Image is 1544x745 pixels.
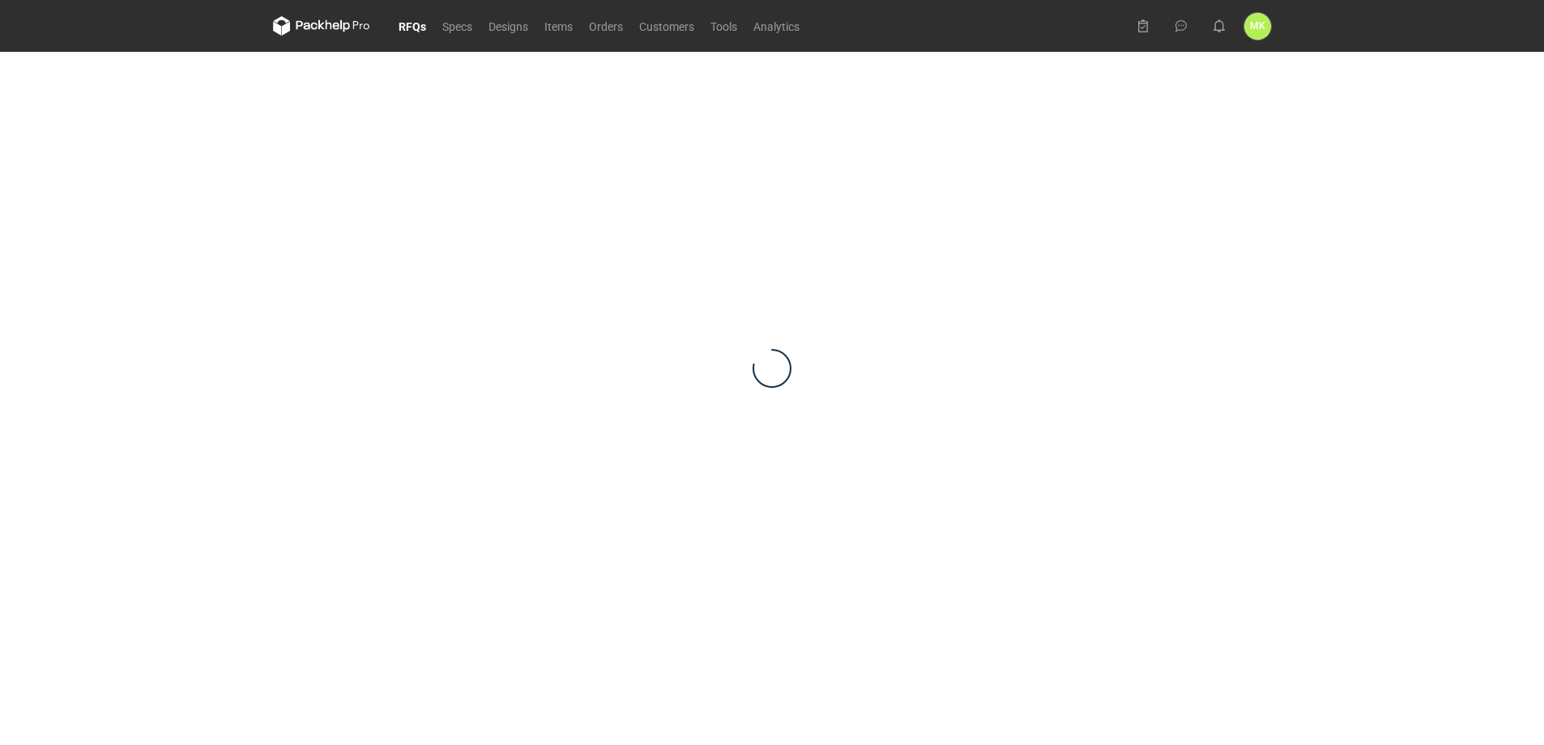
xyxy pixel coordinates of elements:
a: Specs [434,16,480,36]
a: Analytics [745,16,808,36]
a: RFQs [390,16,434,36]
svg: Packhelp Pro [273,16,370,36]
div: Martyna Kasperska [1244,13,1271,40]
a: Items [536,16,581,36]
a: Customers [631,16,702,36]
a: Designs [480,16,536,36]
a: Tools [702,16,745,36]
a: Orders [581,16,631,36]
button: MK [1244,13,1271,40]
